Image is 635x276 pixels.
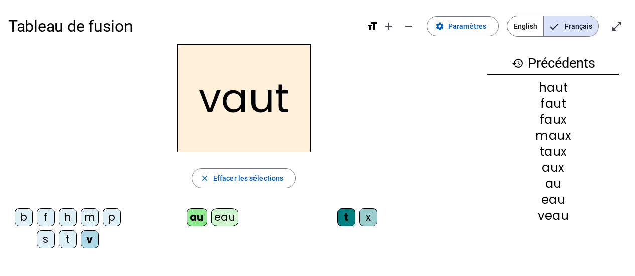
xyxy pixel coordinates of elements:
div: eau [211,208,239,226]
span: Paramètres [448,20,486,32]
div: p [103,208,121,226]
div: f [37,208,55,226]
div: faux [487,114,619,126]
div: v [81,230,99,248]
mat-icon: close [200,174,209,183]
h3: Précédents [487,52,619,75]
mat-button-toggle-group: Language selection [507,16,599,37]
mat-icon: add [383,20,395,32]
button: Diminuer la taille de la police [399,16,419,36]
div: m [81,208,99,226]
span: Effacer les sélections [213,172,283,184]
button: Paramètres [427,16,499,36]
mat-icon: settings [435,22,444,31]
div: x [359,208,377,226]
div: s [37,230,55,248]
h2: vaut [177,44,311,152]
div: t [337,208,355,226]
div: eau [487,194,619,206]
div: au [187,208,207,226]
div: taux [487,146,619,158]
div: au [487,178,619,190]
span: Français [544,16,598,36]
button: Entrer en plein écran [607,16,627,36]
h1: Tableau de fusion [8,10,358,42]
div: maux [487,130,619,142]
mat-icon: remove [403,20,415,32]
button: Effacer les sélections [192,168,296,188]
span: English [507,16,543,36]
div: haut [487,82,619,94]
div: veau [487,210,619,222]
div: faut [487,98,619,110]
div: t [59,230,77,248]
button: Augmenter la taille de la police [378,16,399,36]
div: h [59,208,77,226]
mat-icon: format_size [366,20,378,32]
mat-icon: history [512,57,524,69]
div: aux [487,162,619,174]
div: b [15,208,33,226]
mat-icon: open_in_full [611,20,623,32]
